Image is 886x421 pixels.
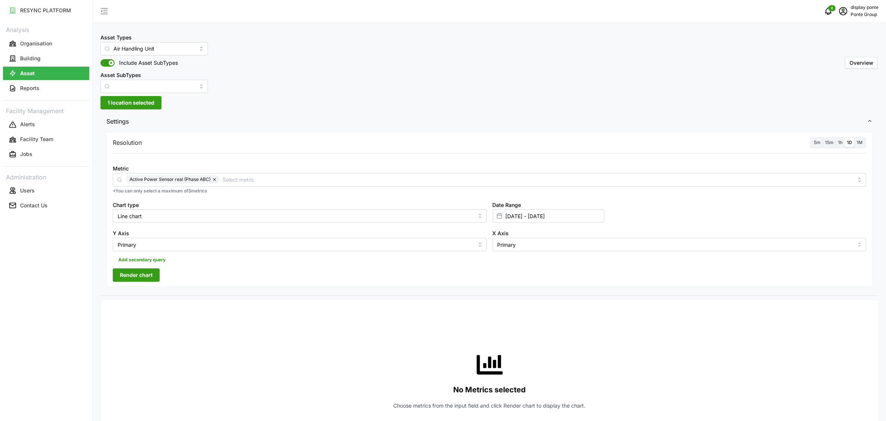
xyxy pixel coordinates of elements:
span: Settings [106,112,867,131]
a: Contact Us [3,198,89,213]
label: Metric [113,165,129,173]
span: Include Asset SubTypes [115,59,178,67]
span: 1h [838,140,842,145]
a: Building [3,51,89,66]
input: Select metric [223,175,853,184]
button: Building [3,52,89,65]
p: Jobs [20,150,32,158]
label: Y Axis [113,229,129,237]
p: Resolution [113,138,142,147]
p: Choose metrics from the input field and click Render chart to display the chart. [394,402,586,409]
p: Administration [3,171,89,182]
span: Render chart [120,269,153,281]
a: Users [3,183,89,198]
p: *You can only select a maximum of 5 metrics [113,188,866,194]
label: X Axis [493,229,509,237]
p: Facility Team [20,135,53,143]
button: Reports [3,82,89,95]
span: 15m [825,140,834,145]
button: Alerts [3,118,89,131]
button: RESYNC PLATFORM [3,4,89,17]
button: notifications [821,4,836,19]
span: 1M [857,140,863,145]
button: 1 location selected [100,96,161,109]
p: Facility Management [3,105,89,116]
a: Facility Team [3,132,89,147]
button: Settings [100,112,879,131]
p: No Metrics selected [453,384,526,396]
p: Analysis [3,24,89,35]
div: Settings [100,130,879,296]
a: Asset [3,66,89,81]
button: Jobs [3,148,89,161]
p: Building [20,55,41,62]
p: Contact Us [20,202,48,209]
input: Select Y axis [113,238,487,251]
button: Render chart [113,268,160,282]
span: Active Power Sensor real (Phase ABC) [129,175,211,184]
a: RESYNC PLATFORM [3,3,89,18]
button: schedule [836,4,851,19]
p: display ponte [851,4,879,11]
p: Asset [20,70,35,77]
button: Organisation [3,37,89,50]
input: Select chart type [113,209,487,223]
span: 1D [847,140,852,145]
button: Asset [3,67,89,80]
span: Add secondary query [118,255,166,265]
p: Ponte Group [851,11,879,18]
a: Organisation [3,36,89,51]
button: Users [3,184,89,197]
button: Add secondary query [113,254,171,265]
label: Date Range [493,201,521,209]
span: 1 location selected [108,96,154,109]
p: RESYNC PLATFORM [20,7,71,14]
label: Chart type [113,201,139,209]
p: Alerts [20,121,35,128]
label: Asset Types [100,34,132,42]
p: Reports [20,84,39,92]
input: Select date range [493,209,604,223]
input: Select X axis [493,238,867,251]
a: Alerts [3,117,89,132]
label: Asset SubTypes [100,71,141,79]
a: Reports [3,81,89,96]
button: Contact Us [3,199,89,212]
span: 5m [814,140,821,145]
p: Users [20,187,35,194]
p: Organisation [20,40,52,47]
button: Facility Team [3,133,89,146]
span: 0 [831,6,833,11]
span: Overview [850,60,873,66]
a: Jobs [3,147,89,162]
